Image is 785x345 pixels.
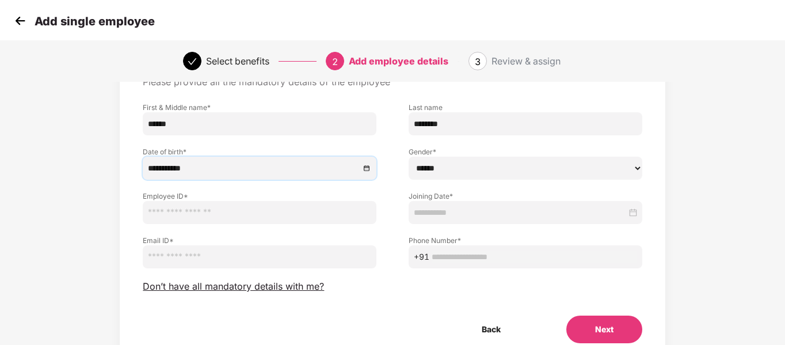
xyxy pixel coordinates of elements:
[143,280,324,293] span: Don’t have all mandatory details with me?
[409,191,642,201] label: Joining Date
[206,52,269,70] div: Select benefits
[143,147,376,157] label: Date of birth
[143,191,376,201] label: Employee ID
[143,236,376,245] label: Email ID
[188,57,197,66] span: check
[143,103,376,112] label: First & Middle name
[475,56,481,67] span: 3
[409,103,642,112] label: Last name
[12,12,29,29] img: svg+xml;base64,PHN2ZyB4bWxucz0iaHR0cDovL3d3dy53My5vcmcvMjAwMC9zdmciIHdpZHRoPSIzMCIgaGVpZ2h0PSIzMC...
[566,316,642,343] button: Next
[409,236,642,245] label: Phone Number
[332,56,338,67] span: 2
[453,316,529,343] button: Back
[409,147,642,157] label: Gender
[491,52,561,70] div: Review & assign
[143,76,642,88] p: Please provide all the mandatory details of the employee
[35,14,155,28] p: Add single employee
[414,251,429,263] span: +91
[349,52,448,70] div: Add employee details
